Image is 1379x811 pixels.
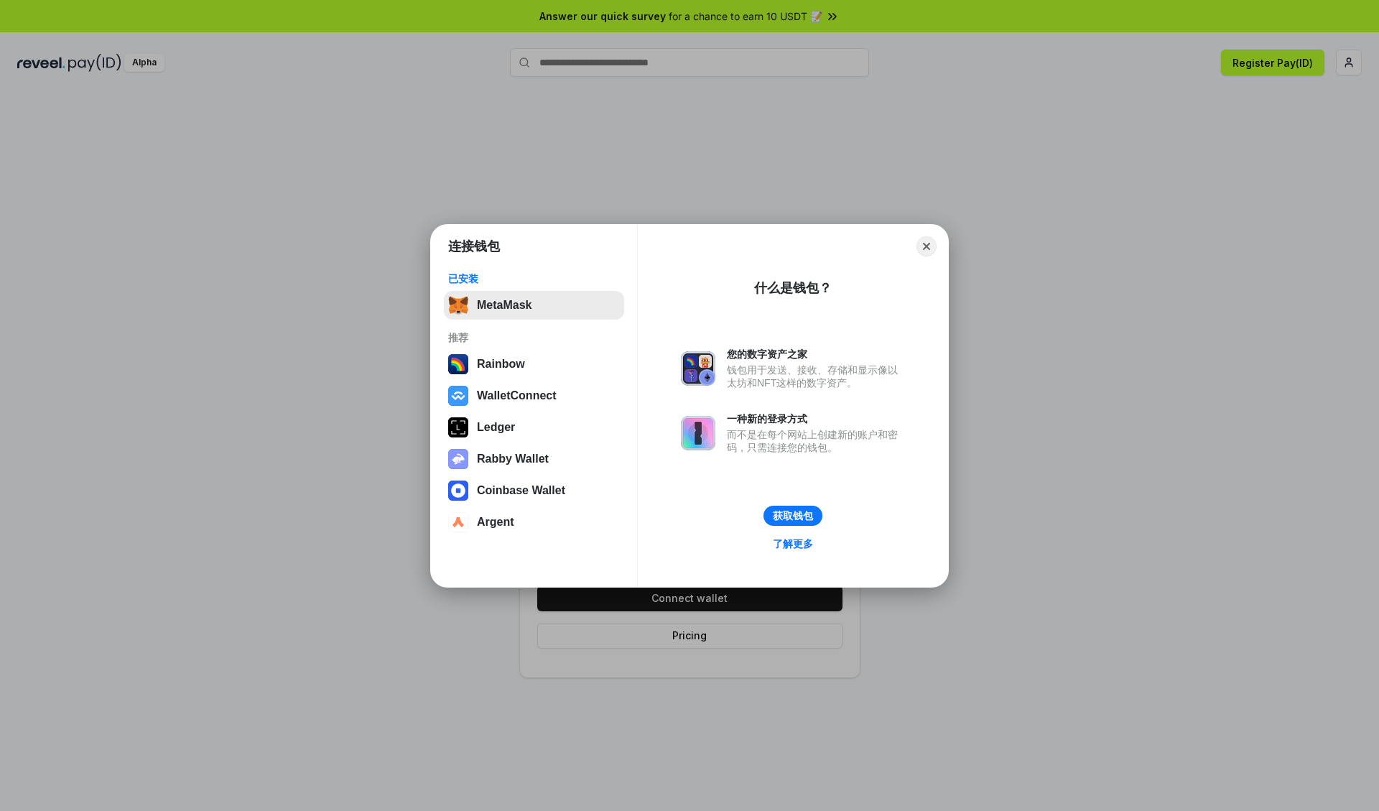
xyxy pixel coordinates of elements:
[448,331,620,344] div: 推荐
[727,412,905,425] div: 一种新的登录方式
[448,481,468,501] img: svg+xml,%3Csvg%20width%3D%2228%22%20height%3D%2228%22%20viewBox%3D%220%200%2028%2028%22%20fill%3D...
[727,363,905,389] div: 钱包用于发送、接收、存储和显示像以太坊和NFT这样的数字资产。
[448,386,468,406] img: svg+xml,%3Csvg%20width%3D%2228%22%20height%3D%2228%22%20viewBox%3D%220%200%2028%2028%22%20fill%3D...
[444,381,624,410] button: WalletConnect
[448,272,620,285] div: 已安装
[727,348,905,361] div: 您的数字资产之家
[773,509,813,522] div: 获取钱包
[681,351,715,386] img: svg+xml,%3Csvg%20xmlns%3D%22http%3A%2F%2Fwww.w3.org%2F2000%2Fsvg%22%20fill%3D%22none%22%20viewBox...
[444,476,624,505] button: Coinbase Wallet
[763,506,822,526] button: 获取钱包
[444,445,624,473] button: Rabby Wallet
[764,534,822,553] a: 了解更多
[477,453,549,465] div: Rabby Wallet
[444,508,624,537] button: Argent
[448,417,468,437] img: svg+xml,%3Csvg%20xmlns%3D%22http%3A%2F%2Fwww.w3.org%2F2000%2Fsvg%22%20width%3D%2228%22%20height%3...
[477,484,565,497] div: Coinbase Wallet
[477,299,531,312] div: MetaMask
[754,279,832,297] div: 什么是钱包？
[477,421,515,434] div: Ledger
[448,354,468,374] img: svg+xml,%3Csvg%20width%3D%22120%22%20height%3D%22120%22%20viewBox%3D%220%200%20120%20120%22%20fil...
[444,413,624,442] button: Ledger
[448,238,500,255] h1: 连接钱包
[773,537,813,550] div: 了解更多
[448,295,468,315] img: svg+xml,%3Csvg%20fill%3D%22none%22%20height%3D%2233%22%20viewBox%3D%220%200%2035%2033%22%20width%...
[444,350,624,379] button: Rainbow
[477,358,525,371] div: Rainbow
[916,236,937,256] button: Close
[448,512,468,532] img: svg+xml,%3Csvg%20width%3D%2228%22%20height%3D%2228%22%20viewBox%3D%220%200%2028%2028%22%20fill%3D...
[444,291,624,320] button: MetaMask
[727,428,905,454] div: 而不是在每个网站上创建新的账户和密码，只需连接您的钱包。
[448,449,468,469] img: svg+xml,%3Csvg%20xmlns%3D%22http%3A%2F%2Fwww.w3.org%2F2000%2Fsvg%22%20fill%3D%22none%22%20viewBox...
[477,516,514,529] div: Argent
[477,389,557,402] div: WalletConnect
[681,416,715,450] img: svg+xml,%3Csvg%20xmlns%3D%22http%3A%2F%2Fwww.w3.org%2F2000%2Fsvg%22%20fill%3D%22none%22%20viewBox...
